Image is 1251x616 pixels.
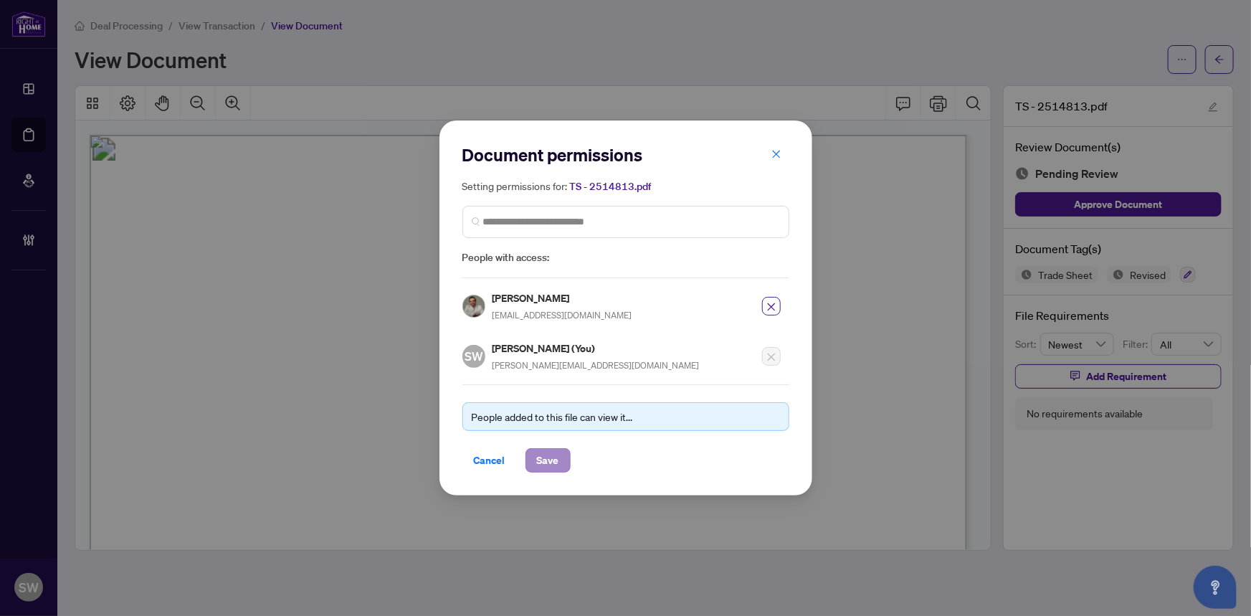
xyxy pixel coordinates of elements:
[462,178,789,194] h5: Setting permissions for:
[472,409,780,425] div: People added to this file can view it...
[493,360,700,371] span: [PERSON_NAME][EMAIL_ADDRESS][DOMAIN_NAME]
[493,340,700,356] h5: [PERSON_NAME] (You)
[771,149,781,159] span: close
[462,143,789,166] h2: Document permissions
[472,217,480,226] img: search_icon
[462,448,517,473] button: Cancel
[474,449,505,472] span: Cancel
[463,295,485,317] img: Profile Icon
[525,448,571,473] button: Save
[1194,566,1237,609] button: Open asap
[465,347,483,366] span: SW
[537,449,559,472] span: Save
[766,302,776,312] span: close
[570,180,652,193] span: TS - 2514813.pdf
[493,310,632,321] span: [EMAIL_ADDRESS][DOMAIN_NAME]
[493,290,632,306] h5: [PERSON_NAME]
[462,250,789,266] span: People with access:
